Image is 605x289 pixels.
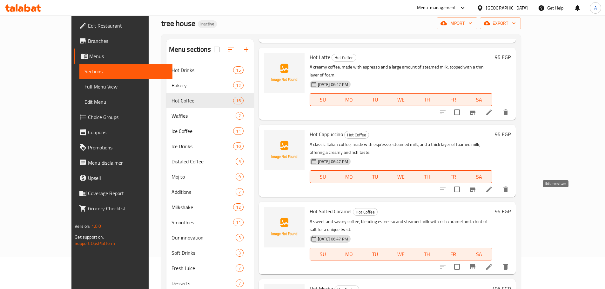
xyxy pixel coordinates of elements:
span: Ice Drinks [171,142,233,150]
button: SA [466,170,492,183]
div: Fresh Juice7 [166,260,254,276]
span: Coupons [88,128,167,136]
span: Edit Restaurant [88,22,167,30]
span: 10 [233,143,243,149]
span: Hot Coffee [332,54,356,61]
span: WE [391,95,412,104]
span: Grocery Checklist [88,205,167,212]
div: Hot Coffee16 [166,93,254,108]
img: Hot Cappuccino [264,130,305,170]
span: TH [417,172,438,181]
a: Edit menu item [485,186,493,193]
span: TU [365,250,386,259]
span: 5 [236,159,243,165]
button: delete [498,182,513,197]
div: items [236,112,244,120]
span: SU [313,250,333,259]
span: SU [313,172,333,181]
span: SU [313,95,333,104]
span: Hot Coffee [345,131,369,139]
a: Choice Groups [74,109,172,125]
span: [DATE] 06:47 PM [315,82,351,88]
div: Hot Drinks15 [166,62,254,78]
a: Edit Restaurant [74,18,172,33]
button: Branch-specific-item [465,182,480,197]
p: A classic Italian coffee, made with espresso, steamed milk, and a thick layer of foamed milk, off... [310,141,492,156]
span: Full Menu View [84,83,167,90]
p: A creamy coffee, made with espresso and a large amount of steamed milk, topped with a thin layer ... [310,63,492,79]
div: Waffles7 [166,108,254,123]
div: items [236,173,244,181]
span: 7 [236,265,243,271]
span: SA [469,172,490,181]
a: Grocery Checklist [74,201,172,216]
button: SU [310,93,336,106]
a: Edit Menu [79,94,172,109]
div: Menu-management [417,4,456,12]
a: Edit menu item [485,108,493,116]
span: TH [417,95,438,104]
span: Sort sections [223,42,239,57]
button: import [437,17,477,29]
span: 12 [233,204,243,210]
img: Hot Salted Caramel [264,207,305,247]
button: SA [466,93,492,106]
div: Soft Drinks3 [166,245,254,260]
a: Full Menu View [79,79,172,94]
span: A [594,4,597,11]
button: Branch-specific-item [465,105,480,120]
span: MO [339,172,360,181]
button: TU [362,248,388,260]
div: Our innovation [171,234,236,241]
div: Bakery [171,82,233,89]
span: [DATE] 06:47 PM [315,159,351,165]
div: items [233,82,243,89]
span: TU [365,95,386,104]
button: export [480,17,521,29]
button: MO [336,170,362,183]
div: Our innovation3 [166,230,254,245]
span: WE [391,172,412,181]
div: Ice Coffee11 [166,123,254,139]
button: delete [498,259,513,274]
span: Soft Drinks [171,249,236,257]
a: Coverage Report [74,186,172,201]
button: MO [336,248,362,260]
span: Waffles [171,112,236,120]
div: items [233,66,243,74]
button: TH [414,93,440,106]
span: Hot Drinks [171,66,233,74]
span: Smoothies [171,219,233,226]
span: Select all sections [210,43,223,56]
span: Distaled Coffee [171,158,236,165]
span: Sections [84,68,167,75]
div: [GEOGRAPHIC_DATA] [486,4,528,11]
h6: 95 EGP [495,53,511,62]
button: SU [310,248,336,260]
div: Hot Coffee [332,54,356,62]
button: TH [414,248,440,260]
button: WE [388,170,414,183]
div: items [233,142,243,150]
span: Milkshake [171,203,233,211]
div: Additions [171,188,236,196]
div: Distaled Coffee5 [166,154,254,169]
div: items [236,264,244,272]
div: items [236,279,244,287]
button: FR [440,93,466,106]
span: 16 [233,98,243,104]
span: import [442,19,472,27]
span: tree house [161,16,195,30]
span: Get support on: [75,233,104,241]
span: Ice Coffee [171,127,233,135]
span: Inactive [198,21,217,27]
span: TH [417,250,438,259]
span: MO [339,95,360,104]
span: 12 [233,82,243,89]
